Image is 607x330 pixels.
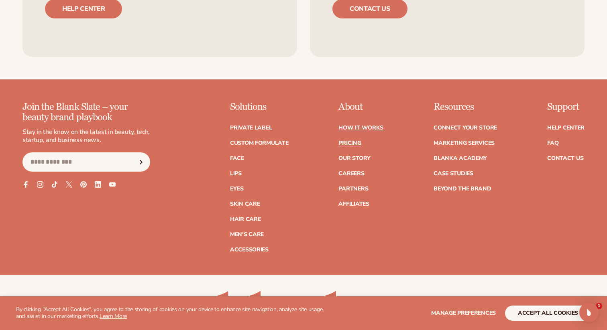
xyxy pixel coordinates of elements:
a: Case Studies [434,171,473,176]
p: Resources [434,102,497,112]
a: Connect your store [434,125,497,131]
button: accept all cookies [505,306,591,321]
div: Open Intercom Messenger [579,303,599,322]
a: Beyond the brand [434,186,491,192]
a: Affiliates [338,201,369,207]
a: Eyes [230,186,244,192]
a: Marketing services [434,140,495,146]
a: Hair Care [230,217,261,222]
a: Help Center [547,125,585,131]
a: Men's Care [230,232,264,237]
p: Support [547,102,585,112]
a: Skin Care [230,201,260,207]
button: Manage preferences [431,306,496,321]
a: FAQ [547,140,558,146]
p: About [338,102,383,112]
p: Solutions [230,102,289,112]
p: Stay in the know on the latest in beauty, tech, startup, and business news. [22,128,150,145]
a: Blanka Academy [434,156,487,161]
a: Lips [230,171,242,176]
a: Our Story [338,156,370,161]
a: Private label [230,125,272,131]
p: By clicking "Accept All Cookies", you agree to the storing of cookies on your device to enhance s... [16,306,329,320]
p: Join the Blank Slate – your beauty brand playbook [22,102,150,123]
a: How It Works [338,125,383,131]
span: 1 [596,303,602,309]
a: Custom formulate [230,140,289,146]
a: Learn More [100,312,127,320]
a: Accessories [230,247,269,253]
a: Face [230,156,244,161]
a: Contact Us [547,156,583,161]
a: Partners [338,186,368,192]
a: Careers [338,171,364,176]
button: Subscribe [132,152,150,172]
a: Pricing [338,140,361,146]
span: Manage preferences [431,309,496,317]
